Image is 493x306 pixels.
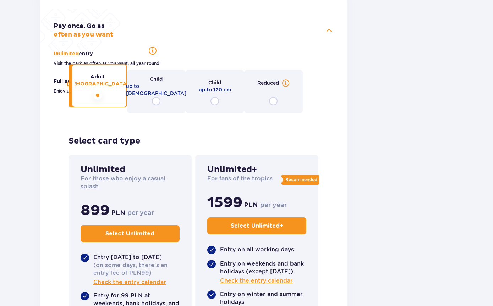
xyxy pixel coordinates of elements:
[220,260,306,276] p: Entry on weekends and bank holidays (except [DATE])
[81,164,125,175] p: Unlimited
[81,225,180,242] button: Select Unlimited
[93,278,166,286] a: Check the entry calendar
[67,80,129,88] p: [DEMOGRAPHIC_DATA]
[220,246,294,254] p: Entry on all working days
[69,136,319,146] p: Select card type
[81,175,180,190] p: For those who enjoy a casual splash
[54,22,104,30] span: Pay once. Go as
[79,51,93,56] span: entry
[81,292,89,300] img: roundedCheckBlue.4a3460b82ef5fd2642f707f390782c34.svg
[150,76,163,83] p: Child
[54,60,161,67] p: Visit the park as often as you want, all year round!
[126,83,186,97] p: up to [DEMOGRAPHIC_DATA]
[257,79,279,87] p: Reduced
[105,230,154,238] p: Select Unlimited
[207,175,273,183] p: For fans of the tropics
[207,194,242,212] p: 1599
[220,277,293,285] a: Check the entry calendar
[199,86,231,93] p: up to 120 cm
[207,164,257,175] p: Unlimited+
[127,208,154,217] p: per year
[111,209,125,217] p: PLN
[208,79,221,86] p: Child
[93,261,180,277] p: (on some days, there’s an entry fee of PLN99)
[54,22,113,39] p: often as you want
[231,222,283,230] p: Select Unlimited +
[207,217,306,234] button: Select Unlimited+
[54,79,89,84] span: Full access to
[54,50,94,57] p: Unlimited
[220,290,306,306] p: Entry on winter and summer holidays
[54,88,145,94] p: Enjoy unlimited access to main attractions!
[81,202,110,219] p: 899
[93,254,162,261] p: Entry [DATE] to [DATE]
[207,260,216,268] img: roundedCheckBlue.4a3460b82ef5fd2642f707f390782c34.svg
[244,201,258,210] p: PLN
[207,290,216,299] img: roundedCheckBlue.4a3460b82ef5fd2642f707f390782c34.svg
[54,78,158,85] p: Jamango and Relax
[285,177,317,183] p: Recommended
[90,73,105,80] p: Adult
[207,246,216,254] img: roundedCheckBlue.4a3460b82ef5fd2642f707f390782c34.svg
[260,201,287,209] p: per year
[81,254,89,262] img: roundedCheckBlue.4a3460b82ef5fd2642f707f390782c34.svg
